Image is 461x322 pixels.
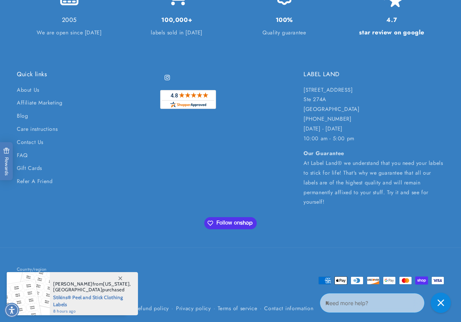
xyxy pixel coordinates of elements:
span: [GEOGRAPHIC_DATA] [53,287,102,293]
p: We are open since [DATE] [25,28,113,38]
a: Care instructions [17,123,58,136]
a: Contact information [264,304,313,313]
a: Gift Cards [17,162,42,175]
a: Contact Us [17,136,43,149]
strong: star review on google [359,28,424,37]
p: [STREET_ADDRESS] Ste 274A [GEOGRAPHIC_DATA] [PHONE_NUMBER] [DATE] - [DATE] 10:00 am - 5:00 pm [304,85,444,144]
strong: 4.7 [386,16,397,24]
a: Terms of service [218,304,257,313]
span: 8 hours ago [53,308,131,314]
strong: 100,000+ [161,16,192,24]
p: At Label Land® we understand that you need your labels to stick for life! That's why we guarantee... [304,149,444,207]
h2: Quick links [17,70,157,78]
a: About Us [17,85,39,97]
div: Accessibility Menu [4,303,19,318]
p: labels sold in [DATE] [133,28,221,38]
span: Rewards [3,147,10,175]
p: Quality guarantee [240,28,328,38]
a: Affiliate Marketing [17,96,62,110]
h3: 2005 [25,16,113,25]
h2: Country/region [17,266,100,273]
a: shopperapproved.com [160,90,216,112]
a: Blog [17,110,28,123]
span: [PERSON_NAME] [53,281,93,287]
a: Refer A Friend [17,175,52,188]
span: from , purchased [53,281,131,293]
span: Stikins® Peel and Stick Clothing Labels [53,293,131,308]
iframe: Gorgias Floating Chat [320,290,454,315]
strong: 100% [276,16,293,24]
a: Refund policy [135,304,169,313]
span: [US_STATE] [103,281,130,287]
a: Privacy policy [176,304,211,313]
h2: LABEL LAND [304,70,444,78]
a: FAQ [17,149,28,162]
strong: Our Guarantee [304,149,344,157]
